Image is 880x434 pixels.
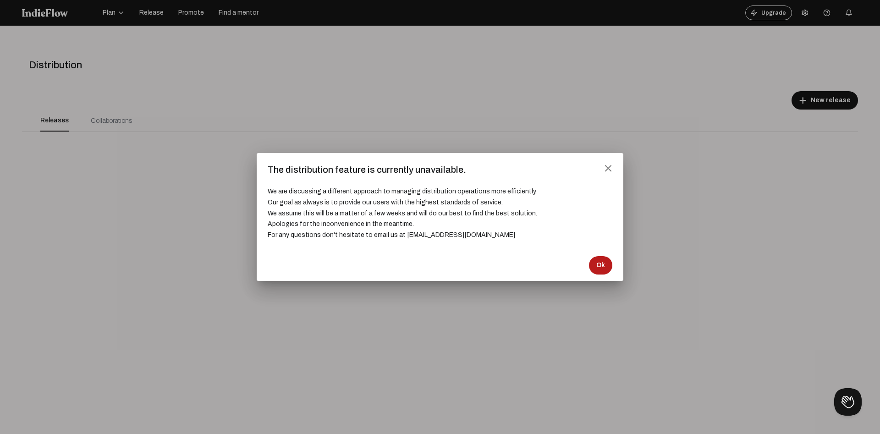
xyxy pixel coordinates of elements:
h2: The distribution feature is currently unavailable. [268,164,612,175]
span: Ok [596,261,605,270]
h3: We are discussing a different approach to managing distribution operations more efficiently. Our ... [268,175,612,241]
mat-icon: close [604,164,612,172]
iframe: Toggle Customer Support [834,388,862,416]
button: Ok [589,256,612,275]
